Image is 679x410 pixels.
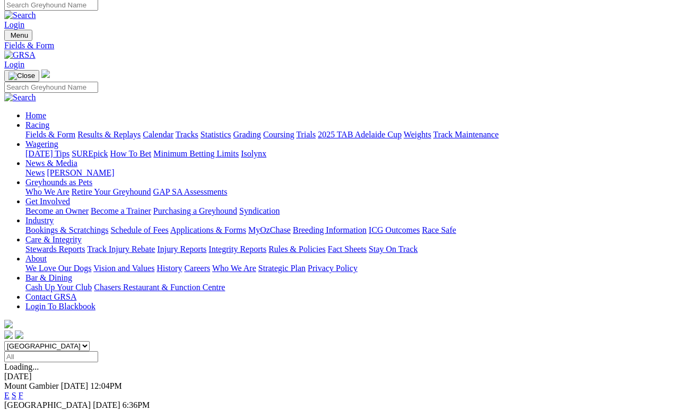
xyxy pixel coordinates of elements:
[25,264,91,273] a: We Love Our Dogs
[4,50,36,60] img: GRSA
[25,216,54,225] a: Industry
[25,120,49,129] a: Racing
[110,149,152,158] a: How To Bet
[293,225,367,234] a: Breeding Information
[25,283,92,292] a: Cash Up Your Club
[4,70,39,82] button: Toggle navigation
[239,206,280,215] a: Syndication
[25,130,675,139] div: Racing
[4,20,24,29] a: Login
[47,168,114,177] a: [PERSON_NAME]
[72,187,151,196] a: Retire Your Greyhound
[233,130,261,139] a: Grading
[41,69,50,78] img: logo-grsa-white.png
[25,178,92,187] a: Greyhounds as Pets
[4,11,36,20] img: Search
[25,197,70,206] a: Get Involved
[433,130,499,139] a: Track Maintenance
[19,391,23,400] a: F
[4,372,675,381] div: [DATE]
[25,245,85,254] a: Stewards Reports
[143,130,173,139] a: Calendar
[176,130,198,139] a: Tracks
[308,264,358,273] a: Privacy Policy
[25,292,76,301] a: Contact GRSA
[25,273,72,282] a: Bar & Dining
[123,400,150,409] span: 6:36PM
[153,206,237,215] a: Purchasing a Greyhound
[25,225,108,234] a: Bookings & Scratchings
[25,206,89,215] a: Become an Owner
[153,187,228,196] a: GAP SA Assessments
[93,400,120,409] span: [DATE]
[4,330,13,339] img: facebook.svg
[258,264,306,273] a: Strategic Plan
[25,187,69,196] a: Who We Are
[25,225,675,235] div: Industry
[25,245,675,254] div: Care & Integrity
[25,149,675,159] div: Wagering
[369,225,420,234] a: ICG Outcomes
[25,264,675,273] div: About
[90,381,122,390] span: 12:04PM
[94,283,225,292] a: Chasers Restaurant & Function Centre
[212,264,256,273] a: Who We Are
[4,93,36,102] img: Search
[153,149,239,158] a: Minimum Betting Limits
[248,225,291,234] a: MyOzChase
[4,362,39,371] span: Loading...
[170,225,246,234] a: Applications & Forms
[25,168,675,178] div: News & Media
[25,254,47,263] a: About
[11,31,28,39] span: Menu
[25,206,675,216] div: Get Involved
[157,245,206,254] a: Injury Reports
[268,245,326,254] a: Rules & Policies
[4,60,24,69] a: Login
[25,139,58,149] a: Wagering
[25,168,45,177] a: News
[25,130,75,139] a: Fields & Form
[4,30,32,41] button: Toggle navigation
[156,264,182,273] a: History
[369,245,417,254] a: Stay On Track
[12,391,16,400] a: S
[241,149,266,158] a: Isolynx
[4,391,10,400] a: E
[25,302,95,311] a: Login To Blackbook
[263,130,294,139] a: Coursing
[318,130,402,139] a: 2025 TAB Adelaide Cup
[404,130,431,139] a: Weights
[422,225,456,234] a: Race Safe
[4,351,98,362] input: Select date
[25,111,46,120] a: Home
[110,225,168,234] a: Schedule of Fees
[201,130,231,139] a: Statistics
[4,41,675,50] a: Fields & Form
[15,330,23,339] img: twitter.svg
[4,82,98,93] input: Search
[296,130,316,139] a: Trials
[91,206,151,215] a: Become a Trainer
[4,400,91,409] span: [GEOGRAPHIC_DATA]
[25,187,675,197] div: Greyhounds as Pets
[4,381,59,390] span: Mount Gambier
[25,149,69,158] a: [DATE] Tips
[4,320,13,328] img: logo-grsa-white.png
[87,245,155,254] a: Track Injury Rebate
[25,283,675,292] div: Bar & Dining
[61,381,89,390] span: [DATE]
[184,264,210,273] a: Careers
[77,130,141,139] a: Results & Replays
[72,149,108,158] a: SUREpick
[208,245,266,254] a: Integrity Reports
[25,159,77,168] a: News & Media
[25,235,82,244] a: Care & Integrity
[328,245,367,254] a: Fact Sheets
[93,264,154,273] a: Vision and Values
[8,72,35,80] img: Close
